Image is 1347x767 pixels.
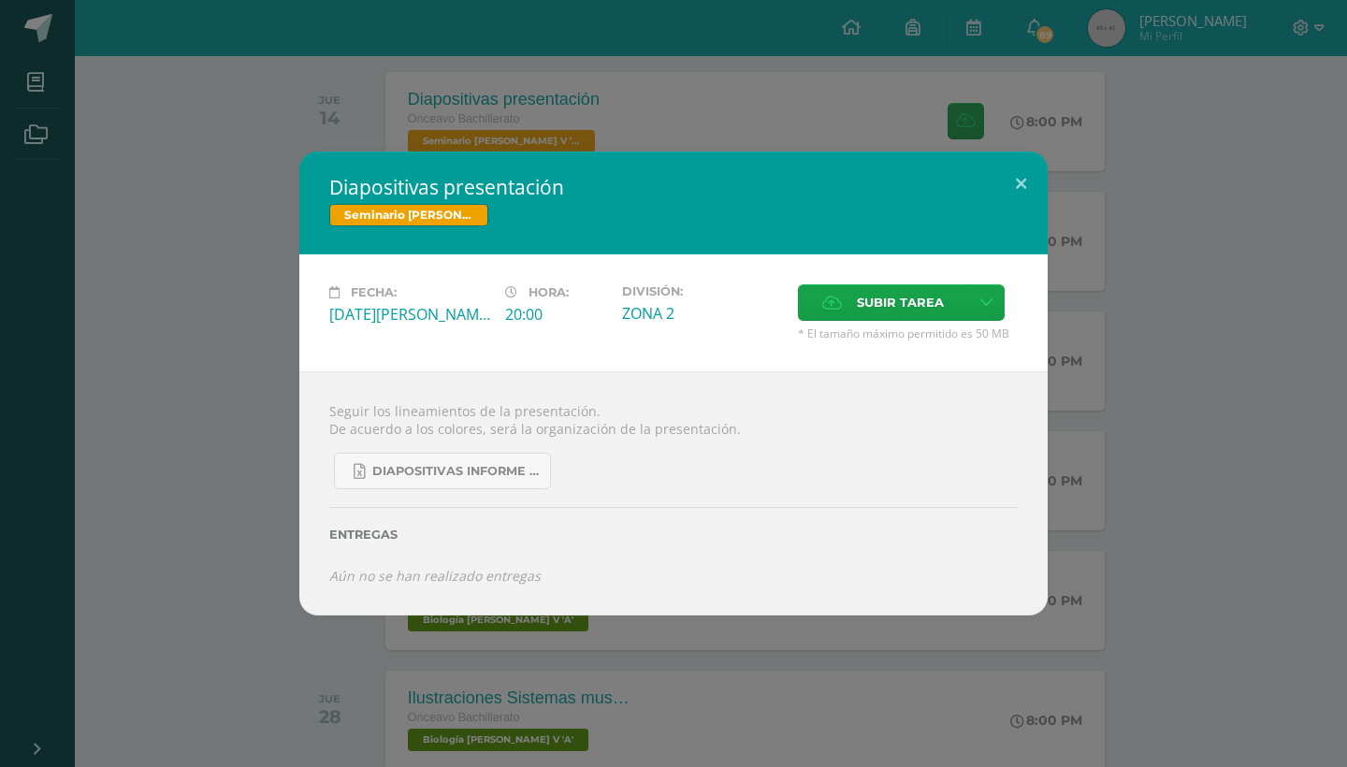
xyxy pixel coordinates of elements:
a: Diapositivas informe investigación acción 2025.xlsx [334,453,551,489]
button: Close (Esc) [994,152,1048,215]
label: Entregas [329,528,1018,542]
span: * El tamaño máximo permitido es 50 MB [798,326,1018,341]
div: Seguir los lineamientos de la presentación. De acuerdo a los colores, será la organización de la ... [299,371,1048,615]
div: 20:00 [505,304,607,325]
span: Subir tarea [857,285,944,320]
label: División: [622,284,783,298]
div: ZONA 2 [622,303,783,324]
h2: Diapositivas presentación [329,174,1018,200]
span: Hora: [529,285,569,299]
span: Seminario [PERSON_NAME] V [329,204,488,226]
span: Fecha: [351,285,397,299]
span: Diapositivas informe investigación acción 2025.xlsx [372,464,541,479]
div: [DATE][PERSON_NAME] [329,304,490,325]
i: Aún no se han realizado entregas [329,567,541,585]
